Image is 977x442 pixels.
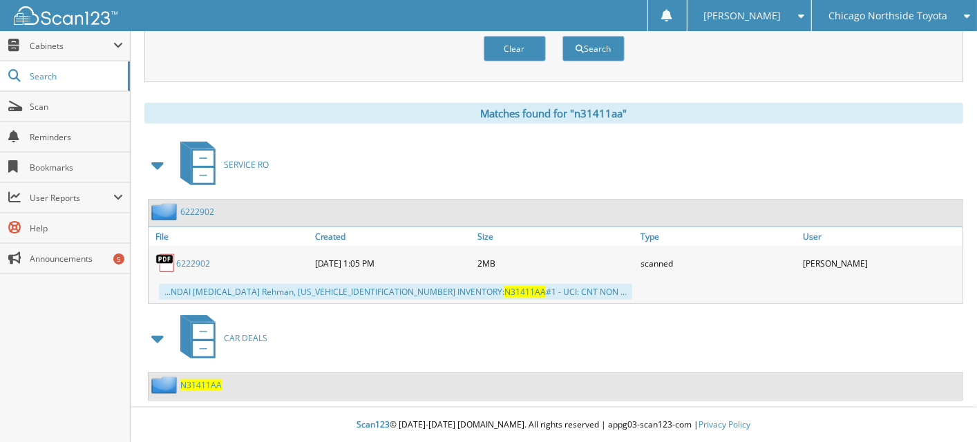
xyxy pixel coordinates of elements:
a: Size [474,227,637,246]
span: Help [30,222,123,234]
a: Type [637,227,800,246]
div: ...NDAI [MEDICAL_DATA] Rehman, [US_VEHICLE_IDENTIFICATION_NUMBER] INVENTORY: #1 - UCI: CNT NON ... [159,284,632,300]
div: [PERSON_NAME] [799,249,962,277]
span: [PERSON_NAME] [704,12,781,20]
span: N31411AA [504,286,546,298]
span: Announcements [30,253,123,265]
a: Created [312,227,475,246]
button: Clear [484,36,546,61]
a: User [799,227,962,246]
a: N31411AA [180,379,222,391]
a: 6222902 [176,258,210,269]
div: Matches found for "n31411aa" [144,103,963,124]
img: folder2.png [151,203,180,220]
a: CAR DEALS [172,311,267,365]
span: SERVICE RO [224,159,269,171]
div: [DATE] 1:05 PM [312,249,475,277]
a: SERVICE RO [172,137,269,192]
div: © [DATE]-[DATE] [DOMAIN_NAME]. All rights reserved | appg03-scan123-com | [131,408,977,442]
span: Search [30,70,121,82]
a: 6222902 [180,206,214,218]
span: Cabinets [30,40,113,52]
span: CAR DEALS [224,332,267,344]
span: User Reports [30,192,113,204]
div: scanned [637,249,800,277]
span: Bookmarks [30,162,123,173]
iframe: Chat Widget [908,376,977,442]
div: 2MB [474,249,637,277]
button: Search [562,36,625,61]
span: Chicago Northside Toyota [828,12,947,20]
img: scan123-logo-white.svg [14,6,117,25]
img: folder2.png [151,376,180,394]
div: 5 [113,253,124,265]
a: File [149,227,312,246]
span: Scan [30,101,123,113]
a: Privacy Policy [699,419,751,430]
img: PDF.png [155,253,176,273]
span: Reminders [30,131,123,143]
span: Scan123 [357,419,390,430]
